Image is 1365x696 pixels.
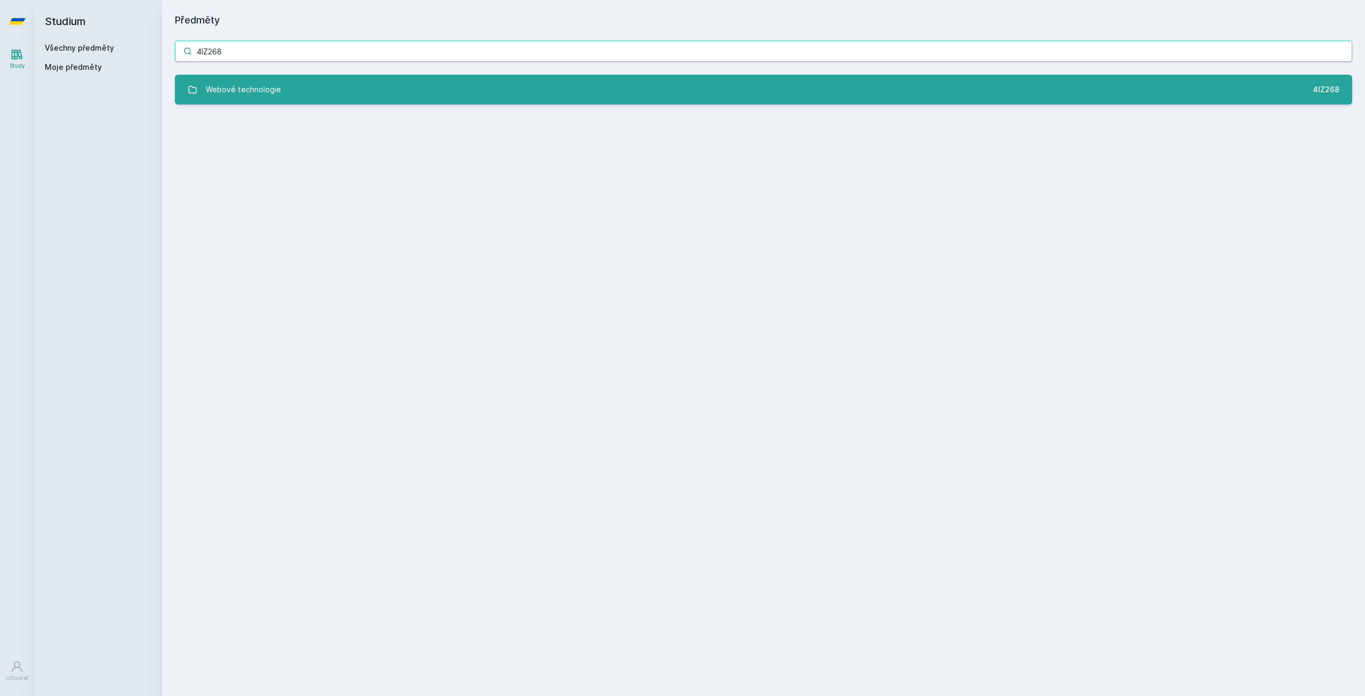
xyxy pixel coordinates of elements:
span: Moje předměty [45,62,102,73]
div: 4IZ268 [1313,84,1339,95]
a: Všechny předměty [45,43,114,52]
a: Uživatel [2,655,32,687]
h1: Předměty [175,13,1352,28]
div: Study [10,62,25,70]
input: Název nebo ident předmětu… [175,41,1352,62]
div: Webové technologie [206,79,281,100]
div: Uživatel [6,674,28,682]
a: Webové technologie 4IZ268 [175,75,1352,105]
a: Study [2,43,32,75]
